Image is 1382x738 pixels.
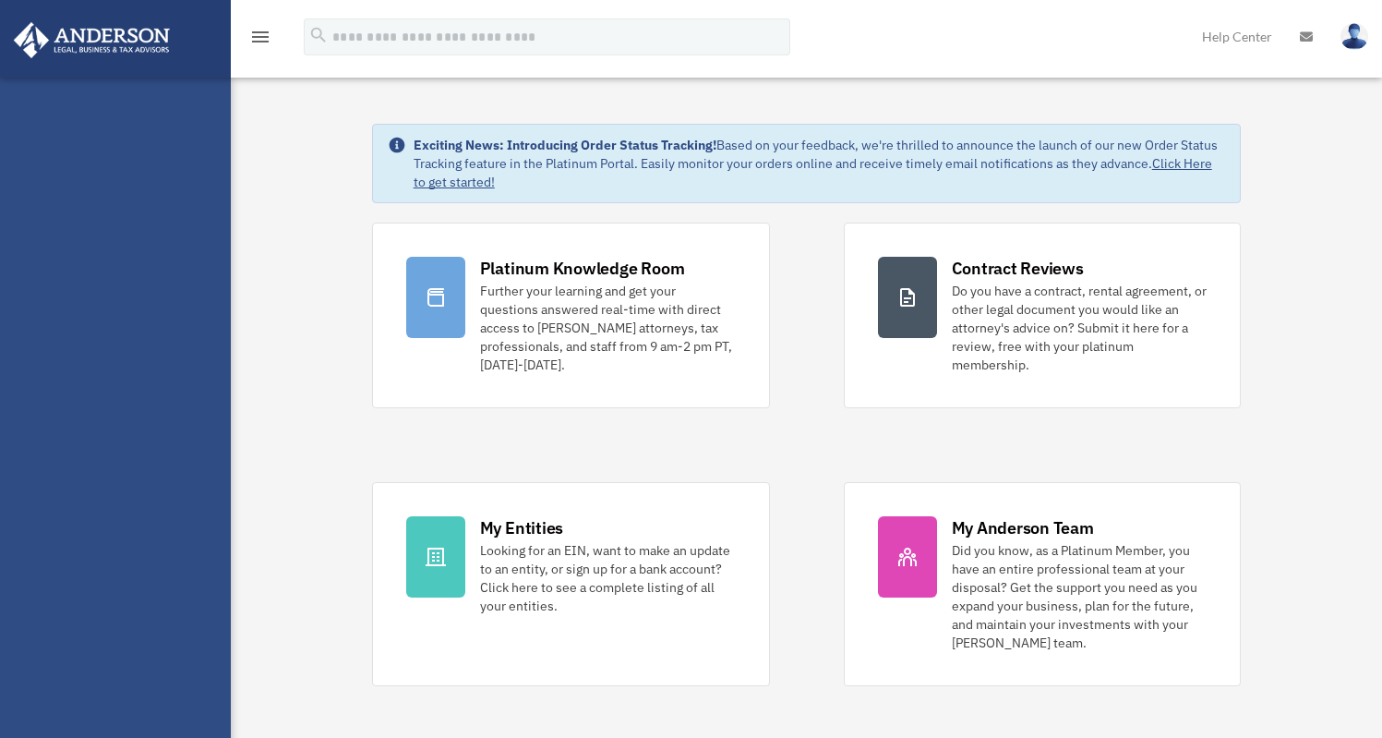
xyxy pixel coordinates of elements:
a: Contract Reviews Do you have a contract, rental agreement, or other legal document you would like... [844,223,1242,408]
div: Based on your feedback, we're thrilled to announce the launch of our new Order Status Tracking fe... [414,136,1226,191]
div: Further your learning and get your questions answered real-time with direct access to [PERSON_NAM... [480,282,736,374]
div: My Anderson Team [952,516,1094,539]
i: menu [249,26,271,48]
div: Looking for an EIN, want to make an update to an entity, or sign up for a bank account? Click her... [480,541,736,615]
div: Contract Reviews [952,257,1084,280]
strong: Exciting News: Introducing Order Status Tracking! [414,137,716,153]
div: Platinum Knowledge Room [480,257,685,280]
div: Did you know, as a Platinum Member, you have an entire professional team at your disposal? Get th... [952,541,1208,652]
a: My Entities Looking for an EIN, want to make an update to an entity, or sign up for a bank accoun... [372,482,770,686]
i: search [308,25,329,45]
a: menu [249,32,271,48]
img: User Pic [1340,23,1368,50]
a: Platinum Knowledge Room Further your learning and get your questions answered real-time with dire... [372,223,770,408]
a: My Anderson Team Did you know, as a Platinum Member, you have an entire professional team at your... [844,482,1242,686]
div: Do you have a contract, rental agreement, or other legal document you would like an attorney's ad... [952,282,1208,374]
div: My Entities [480,516,563,539]
a: Click Here to get started! [414,155,1212,190]
img: Anderson Advisors Platinum Portal [8,22,175,58]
